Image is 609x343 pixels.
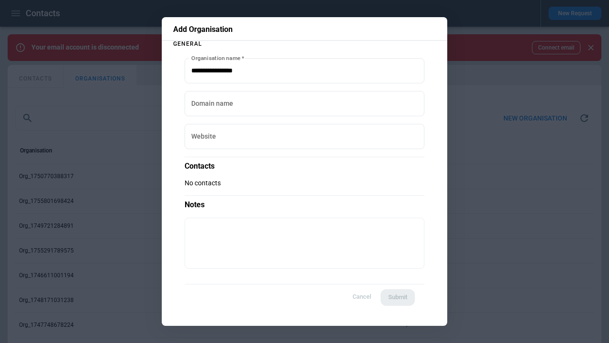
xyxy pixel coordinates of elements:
[185,157,424,171] p: Contacts
[185,195,424,210] p: Notes
[173,25,436,34] p: Add Organisation
[185,179,424,187] p: No contacts
[191,54,244,62] label: Organisation name
[173,41,436,47] p: General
